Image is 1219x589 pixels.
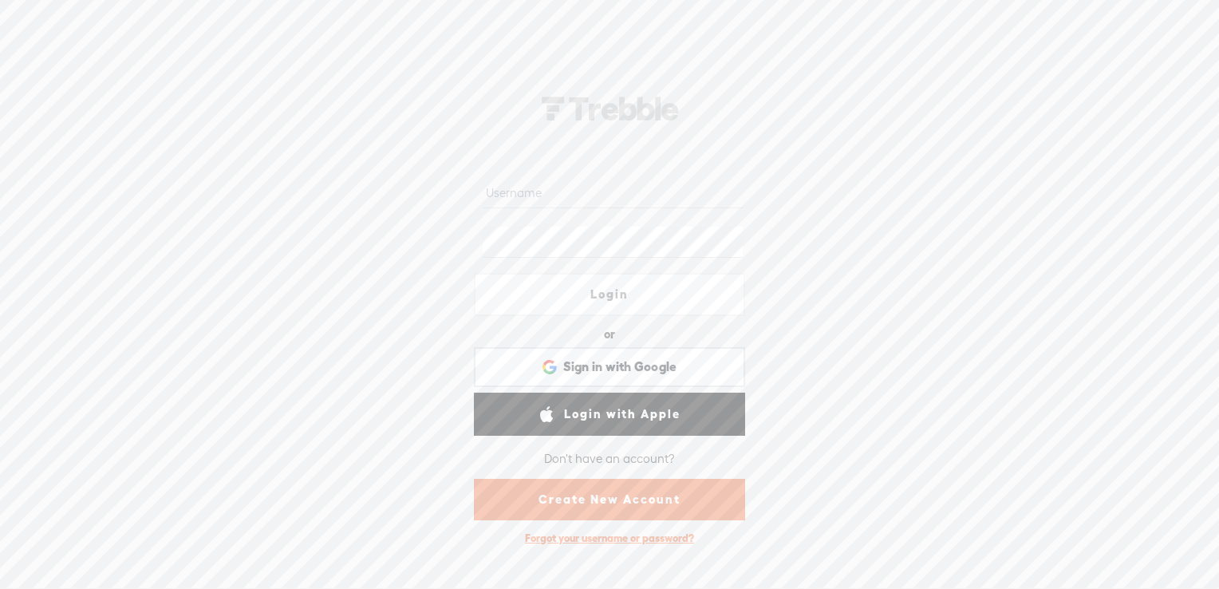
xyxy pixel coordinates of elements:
a: Login with Apple [474,393,745,436]
input: Username [483,177,742,208]
div: or [604,322,615,347]
a: Create New Account [474,479,745,520]
div: Forgot your username or password? [517,524,702,553]
div: Sign in with Google [474,347,745,387]
a: Login [474,273,745,316]
span: Sign in with Google [563,358,677,375]
div: Don't have an account? [544,442,675,476]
